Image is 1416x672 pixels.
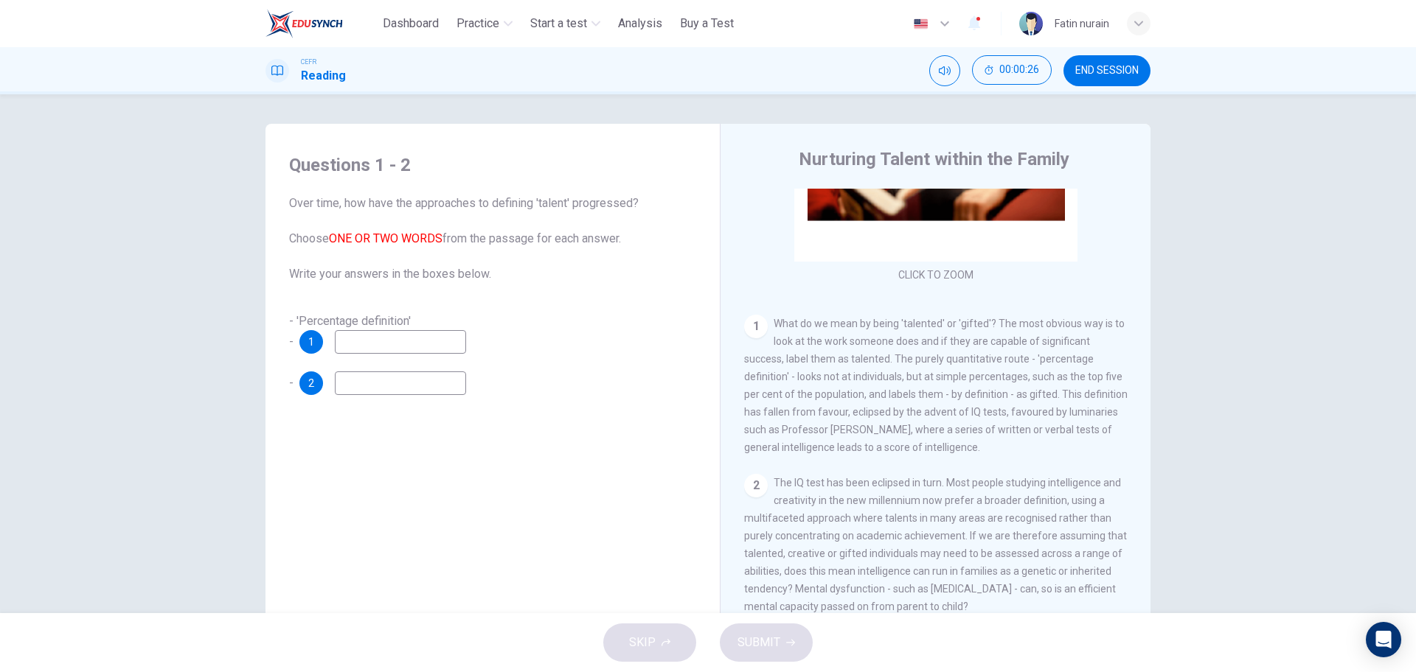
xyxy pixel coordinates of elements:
[929,55,960,86] div: Mute
[744,477,1127,612] span: The IQ test has been eclipsed in turn. Most people studying intelligence and creativity in the ne...
[799,147,1069,171] h4: Nurturing Talent within the Family
[618,15,662,32] span: Analysis
[972,55,1052,85] button: 00:00:26
[289,314,411,349] span: - 'Percentage definition' -
[289,376,294,390] span: -
[289,195,696,283] span: Over time, how have the approaches to defining 'talent' progressed? Choose from the passage for e...
[1055,15,1109,32] div: Fatin nurain
[972,55,1052,86] div: Hide
[530,15,587,32] span: Start a test
[289,153,696,177] h4: Questions 1 - 2
[674,10,740,37] button: Buy a Test
[301,67,346,85] h1: Reading
[744,474,768,497] div: 2
[301,57,316,67] span: CEFR
[1366,622,1401,657] div: Open Intercom Messenger
[308,378,314,388] span: 2
[1075,65,1139,77] span: END SESSION
[265,9,377,38] a: ELTC logo
[329,231,442,245] font: ONE OR TWO WORDS
[680,15,734,32] span: Buy a Test
[265,9,343,38] img: ELTC logo
[383,15,439,32] span: Dashboard
[912,18,930,29] img: en
[1063,55,1150,86] button: END SESSION
[612,10,668,37] button: Analysis
[451,10,518,37] button: Practice
[744,315,768,338] div: 1
[999,64,1039,76] span: 00:00:26
[457,15,499,32] span: Practice
[744,318,1128,453] span: What do we mean by being 'talented' or 'gifted'? The most obvious way is to look at the work some...
[1019,12,1043,35] img: Profile picture
[524,10,606,37] button: Start a test
[308,337,314,347] span: 1
[377,10,445,37] button: Dashboard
